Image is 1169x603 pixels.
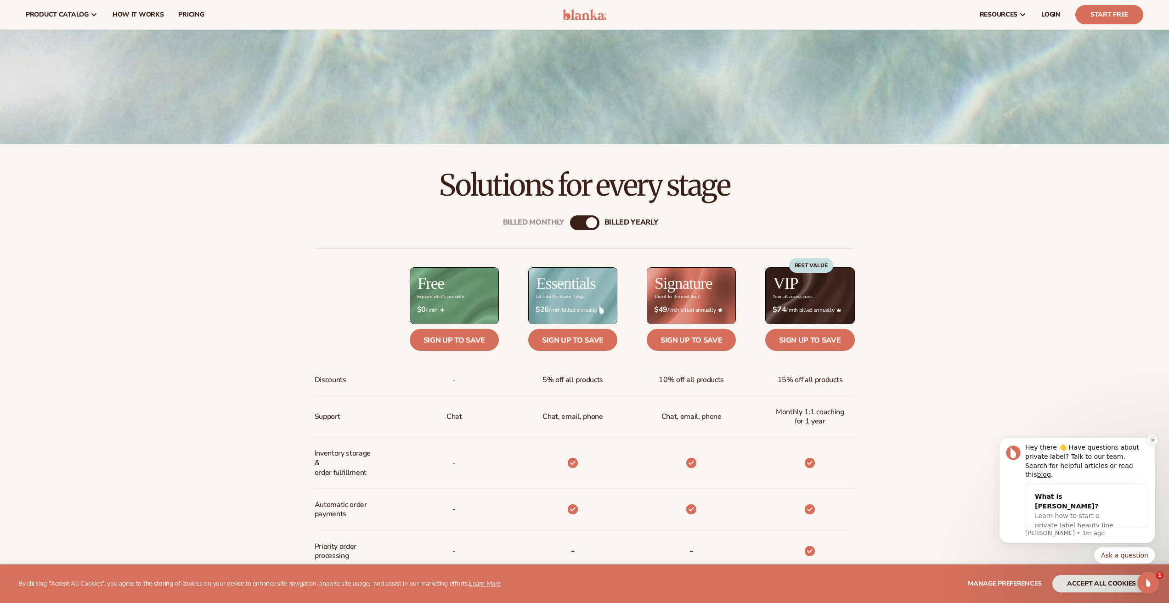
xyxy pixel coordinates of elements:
p: Chat [446,408,462,425]
a: Start Free [1075,5,1143,24]
span: 5% off all products [542,372,603,389]
img: Free_Icon_bb6e7c7e-73f8-44bd-8ed0-223ea0fc522e.png [440,308,445,312]
img: VIP_BG_199964bd-3653-43bc-8a67-789d2d7717b9.jpg [766,268,854,323]
div: BEST VALUE [789,258,833,273]
span: Discounts [315,372,346,389]
img: drop.png [599,306,604,314]
span: - [452,501,456,518]
strong: $74 [773,305,786,314]
strong: $49 [654,305,667,314]
span: resources [980,11,1017,18]
img: Crown_2d87c031-1b5a-4345-8312-a4356ddcde98.png [836,308,841,312]
a: Sign up to save [765,329,854,351]
div: Quick reply options [14,112,170,129]
iframe: Intercom notifications message [985,435,1169,598]
div: Billed Monthly [503,219,565,227]
p: Chat, email, phone [542,408,603,425]
span: LOGIN [1041,11,1061,18]
div: Let’s do the damn thing. [536,294,583,299]
strong: $26 [536,305,549,314]
span: Chat, email, phone [661,408,722,425]
span: / mth billed annually [773,305,847,314]
b: - [570,543,575,558]
span: Monthly 1:1 coaching for 1 year [773,404,847,430]
a: Sign up to save [410,329,499,351]
span: pricing [178,11,204,18]
a: Learn More [469,579,500,588]
span: - [452,372,456,389]
strong: $0 [417,305,426,314]
p: By clicking "Accept All Cookies", you agree to the storing of cookies on your device to enhance s... [18,580,501,588]
h2: Free [418,275,444,292]
div: Explore what's possible. [417,294,464,299]
span: 1 [1156,572,1163,579]
img: Signature_BG_eeb718c8-65ac-49e3-a4e5-327c6aa73146.jpg [647,268,735,323]
span: product catalog [26,11,89,18]
div: Take it to the next level. [654,294,700,299]
h2: Solutions for every stage [26,170,1143,201]
span: / mth billed annually [654,305,729,314]
span: 10% off all products [659,372,724,389]
h2: VIP [773,275,798,292]
img: Essentials_BG_9050f826-5aa9-47d9-a362-757b82c62641.jpg [529,268,617,323]
a: Sign up to save [647,329,736,351]
iframe: Intercom live chat [1137,572,1159,594]
span: 15% off all products [778,372,843,389]
p: - [452,455,456,472]
span: / mth billed annually [536,305,610,314]
span: - [452,543,456,560]
button: Manage preferences [968,575,1042,592]
span: How It Works [113,11,164,18]
img: free_bg.png [410,268,498,323]
img: logo [563,9,606,20]
a: Sign up to save [528,329,617,351]
div: billed Yearly [604,219,658,227]
div: Your all-access pass. [773,294,813,299]
span: Support [315,408,340,425]
button: Quick reply: Ask a question [109,112,170,129]
span: Automatic order payments [315,496,376,523]
span: Priority order processing [315,538,376,565]
h2: Signature [655,275,712,292]
img: Star_6.png [718,308,723,312]
span: Inventory storage & order fulfillment [315,445,376,481]
h2: Essentials [536,275,596,292]
span: / mth [417,305,491,314]
b: - [689,543,694,558]
span: Manage preferences [968,579,1042,588]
